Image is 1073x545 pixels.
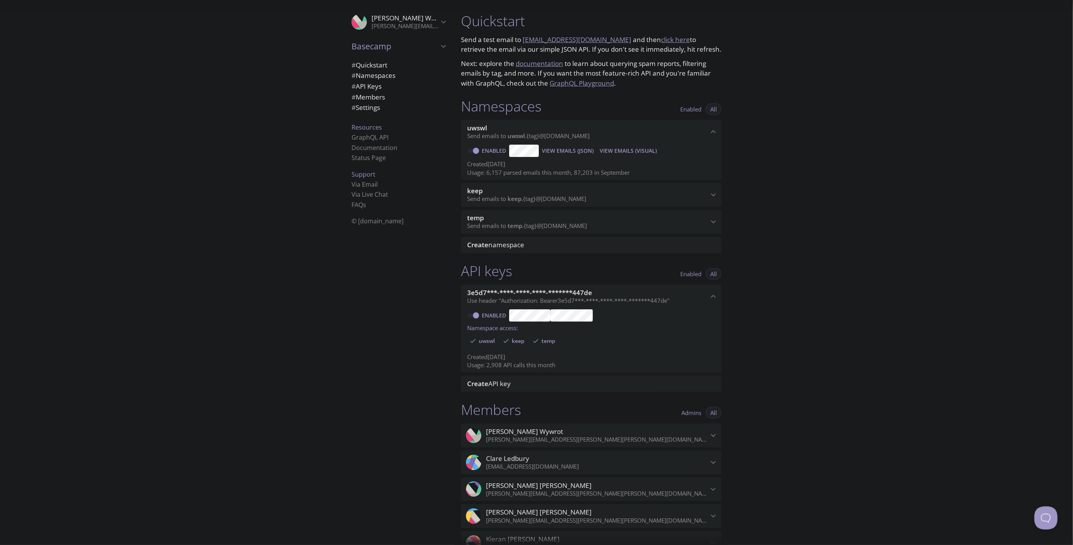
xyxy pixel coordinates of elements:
[345,92,452,103] div: Members
[345,81,452,92] div: API Keys
[345,9,452,35] div: Krzysztof Wywrot
[467,322,518,333] label: Namespace access:
[461,98,542,115] h1: Namespaces
[351,103,356,112] span: #
[468,335,499,347] div: uwswl
[461,237,721,253] div: Create namespace
[486,427,563,436] span: [PERSON_NAME] Wywrot
[351,93,356,101] span: #
[461,424,721,447] div: Krzysztof Wywrot
[539,145,597,157] button: View Emails (JSON)
[481,312,509,319] a: Enabled
[351,170,375,179] span: Support
[467,160,715,168] p: Created [DATE]
[467,361,715,369] p: Usage: 2,908 API calls this month
[461,262,512,280] h1: API keys
[481,147,509,154] a: Enabled
[516,59,563,68] a: documentation
[461,59,721,88] p: Next: explore the to learn about querying spam reports, filtering emails by tag, and more. If you...
[372,13,449,22] span: [PERSON_NAME] Wywrot
[461,504,721,528] div: Richard Rodriguez
[676,103,706,115] button: Enabled
[486,463,708,471] p: [EMAIL_ADDRESS][DOMAIN_NAME]
[508,195,521,202] span: keep
[531,335,560,347] div: temp
[467,186,483,195] span: keep
[677,407,706,418] button: Admins
[461,183,721,207] div: keep namespace
[461,451,721,474] div: Clare Ledbury
[461,210,721,234] div: temp namespace
[461,12,721,30] h1: Quickstart
[351,71,395,80] span: Namespaces
[461,478,721,501] div: Ian Scrivens
[467,353,715,361] p: Created [DATE]
[351,103,380,112] span: Settings
[461,376,721,392] div: Create API Key
[467,379,511,388] span: API key
[467,240,524,249] span: namespace
[351,61,356,69] span: #
[467,169,715,177] p: Usage: 6,157 parsed emails this month, 87,203 in September
[486,436,708,444] p: [PERSON_NAME][EMAIL_ADDRESS][PERSON_NAME][PERSON_NAME][DOMAIN_NAME]
[486,508,592,516] span: [PERSON_NAME] [PERSON_NAME]
[351,123,382,132] span: Resources
[537,337,560,344] span: temp
[467,132,590,140] span: Send emails to . {tag} @[DOMAIN_NAME]
[351,71,356,80] span: #
[461,120,721,144] div: uwswl namespace
[467,213,484,222] span: temp
[461,401,521,418] h1: Members
[351,61,387,69] span: Quickstart
[351,190,388,199] a: Via Live Chat
[351,93,385,101] span: Members
[486,517,708,525] p: [PERSON_NAME][EMAIL_ADDRESS][PERSON_NAME][PERSON_NAME][DOMAIN_NAME]
[523,35,631,44] a: [EMAIL_ADDRESS][DOMAIN_NAME]
[351,41,439,52] span: Basecamp
[600,146,657,155] span: View Emails (Visual)
[351,154,386,162] a: Status Page
[486,481,592,490] span: [PERSON_NAME] [PERSON_NAME]
[363,201,366,209] span: s
[351,82,382,91] span: API Keys
[467,123,487,132] span: uwswl
[345,102,452,113] div: Team Settings
[461,35,721,54] p: Send a test email to and then to retrieve the email via our simple JSON API. If you don't see it ...
[597,145,660,157] button: View Emails (Visual)
[351,201,366,209] a: FAQ
[351,180,378,189] a: Via Email
[1034,506,1058,530] iframe: Help Scout Beacon - Open
[467,379,488,388] span: Create
[467,195,586,202] span: Send emails to . {tag} @[DOMAIN_NAME]
[486,454,529,463] span: Clare Ledbury
[507,337,529,344] span: keep
[345,36,452,56] div: Basecamp
[706,268,721,280] button: All
[676,268,706,280] button: Enabled
[351,82,356,91] span: #
[467,240,488,249] span: Create
[345,60,452,71] div: Quickstart
[486,490,708,498] p: [PERSON_NAME][EMAIL_ADDRESS][PERSON_NAME][PERSON_NAME][DOMAIN_NAME]
[542,146,594,155] span: View Emails (JSON)
[706,103,721,115] button: All
[508,222,522,229] span: temp
[661,35,690,44] a: click here
[474,337,499,344] span: uwswl
[508,132,525,140] span: uwswl
[550,79,614,88] a: GraphQL Playground
[345,70,452,81] div: Namespaces
[706,407,721,418] button: All
[351,133,388,142] a: GraphQL API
